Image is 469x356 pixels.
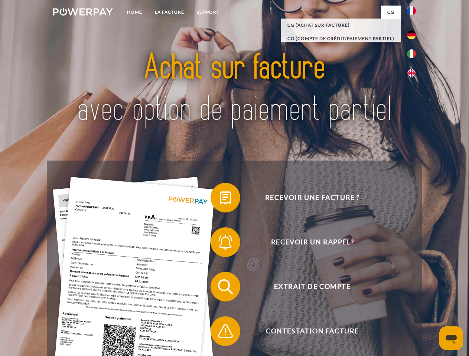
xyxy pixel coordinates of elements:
[53,8,113,16] img: logo-powerpay-white.svg
[211,272,404,301] button: Extrait de compte
[121,6,149,19] a: Home
[439,326,463,350] iframe: Bouton de lancement de la fenêtre de messagerie
[281,19,401,32] a: CG (achat sur facture)
[216,277,235,296] img: qb_search.svg
[211,316,404,346] button: Contestation Facture
[407,30,416,39] img: de
[216,322,235,340] img: qb_warning.svg
[216,188,235,207] img: qb_bill.svg
[281,32,401,45] a: CG (Compte de crédit/paiement partiel)
[407,69,416,78] img: en
[149,6,190,19] a: LA FACTURE
[211,227,404,257] button: Recevoir un rappel?
[190,6,226,19] a: Support
[407,6,416,15] img: fr
[221,272,403,301] span: Extrait de compte
[221,227,403,257] span: Recevoir un rappel?
[221,316,403,346] span: Contestation Facture
[381,6,401,19] a: CG
[407,49,416,58] img: it
[216,233,235,251] img: qb_bell.svg
[221,183,403,212] span: Recevoir une facture ?
[71,36,398,142] img: title-powerpay_fr.svg
[211,183,404,212] button: Recevoir une facture ?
